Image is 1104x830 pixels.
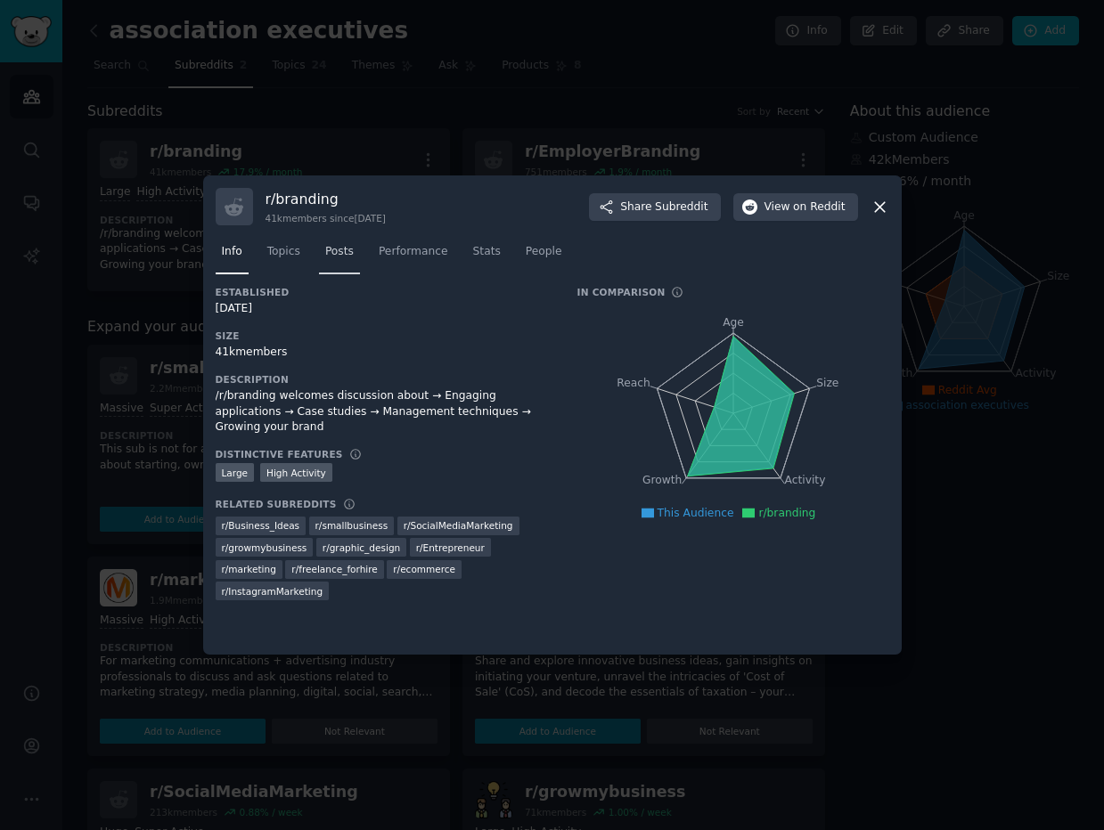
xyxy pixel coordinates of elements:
[655,199,707,216] span: Subreddit
[620,199,707,216] span: Share
[216,330,552,342] h3: Size
[216,286,552,298] h3: Established
[222,519,300,532] span: r/ Business_Ideas
[222,585,323,598] span: r/ InstagramMarketing
[266,190,386,208] h3: r/ branding
[216,463,255,482] div: Large
[216,498,337,510] h3: Related Subreddits
[793,199,845,216] span: on Reddit
[216,345,552,361] div: 41k members
[416,541,485,554] span: r/ Entrepreneur
[266,212,386,224] div: 41k members since [DATE]
[216,301,552,317] div: [DATE]
[816,377,838,389] tspan: Size
[222,563,276,575] span: r/ marketing
[642,475,682,487] tspan: Growth
[658,507,734,519] span: This Audience
[393,563,455,575] span: r/ ecommerce
[733,193,858,222] button: Viewon Reddit
[291,563,377,575] span: r/ freelance_forhire
[526,244,562,260] span: People
[589,193,720,222] button: ShareSubreddit
[222,244,242,260] span: Info
[325,244,354,260] span: Posts
[617,377,650,389] tspan: Reach
[216,373,552,386] h3: Description
[261,238,307,274] a: Topics
[222,541,307,554] span: r/ growmybusiness
[404,519,513,532] span: r/ SocialMediaMarketing
[473,244,501,260] span: Stats
[267,244,300,260] span: Topics
[216,448,343,460] h3: Distinctive Features
[379,244,448,260] span: Performance
[216,238,249,274] a: Info
[765,199,846,216] span: View
[519,238,568,274] a: People
[784,475,825,487] tspan: Activity
[323,541,400,554] span: r/ graphic_design
[260,463,332,482] div: High Activity
[723,316,744,329] tspan: Age
[467,238,507,274] a: Stats
[758,507,815,519] span: r/branding
[372,238,454,274] a: Performance
[319,238,360,274] a: Posts
[315,519,388,532] span: r/ smallbusiness
[577,286,666,298] h3: In Comparison
[216,388,552,435] div: /r/branding welcomes discussion about → Engaging applications → Case studies → Management techniq...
